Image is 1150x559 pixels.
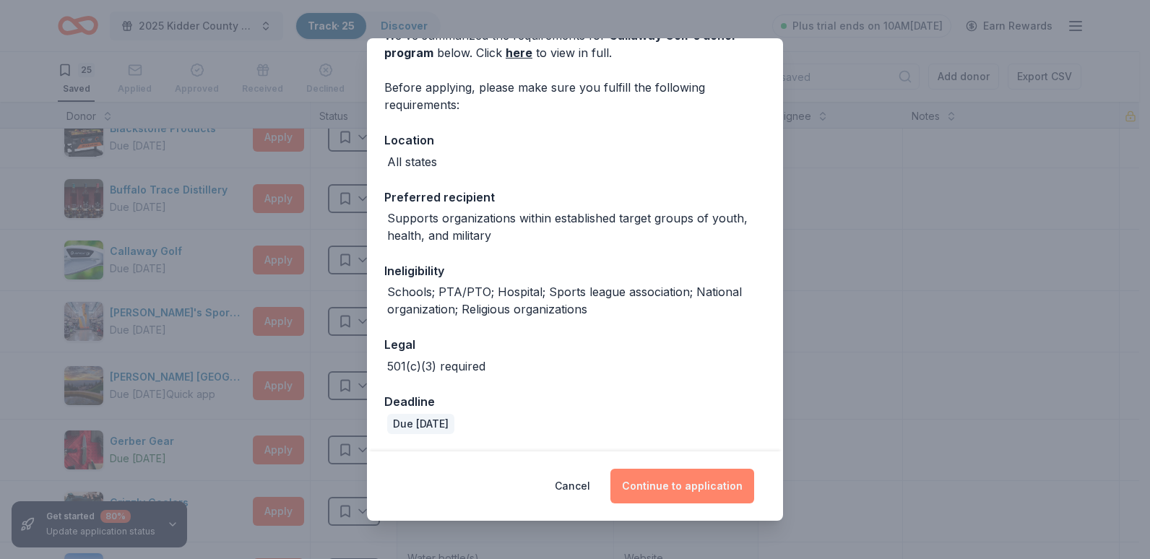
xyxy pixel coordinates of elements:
[384,131,766,149] div: Location
[387,153,437,170] div: All states
[384,392,766,411] div: Deadline
[387,209,766,244] div: Supports organizations within established target groups of youth, health, and military
[506,44,532,61] a: here
[555,469,590,503] button: Cancel
[384,79,766,113] div: Before applying, please make sure you fulfill the following requirements:
[387,414,454,434] div: Due [DATE]
[384,335,766,354] div: Legal
[384,261,766,280] div: Ineligibility
[387,283,766,318] div: Schools; PTA/PTO; Hospital; Sports league association; National organization; Religious organizat...
[384,27,766,61] div: We've summarized the requirements for below. Click to view in full.
[387,357,485,375] div: 501(c)(3) required
[384,188,766,207] div: Preferred recipient
[610,469,754,503] button: Continue to application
